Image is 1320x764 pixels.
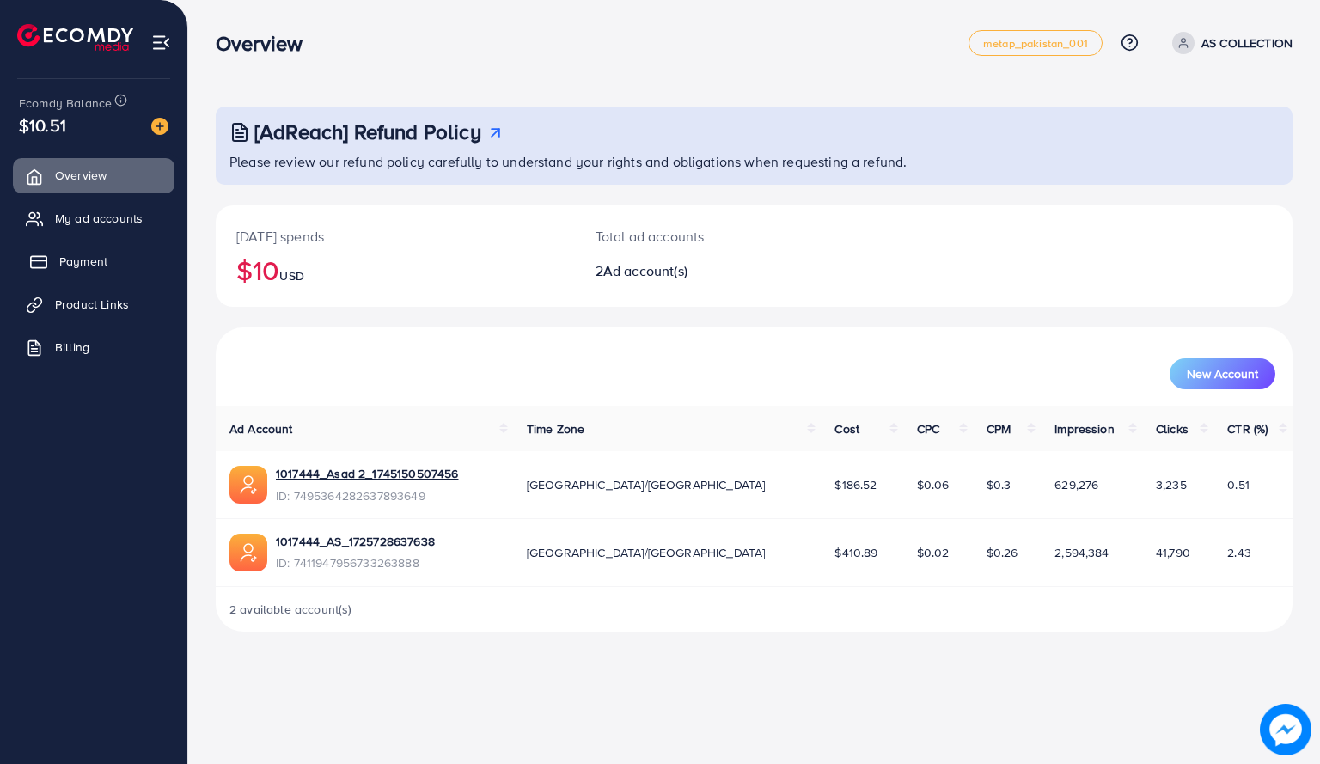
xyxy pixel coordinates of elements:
span: Time Zone [527,420,584,437]
span: [GEOGRAPHIC_DATA]/[GEOGRAPHIC_DATA] [527,476,766,493]
span: CTR (%) [1227,420,1268,437]
p: Please review our refund policy carefully to understand your rights and obligations when requesti... [229,151,1282,172]
a: Payment [13,244,174,278]
span: $0.26 [987,544,1018,561]
span: Billing [55,339,89,356]
p: [DATE] spends [236,226,554,247]
span: 41,790 [1156,544,1190,561]
span: Ad account(s) [603,261,687,280]
a: Billing [13,330,174,364]
span: Overview [55,167,107,184]
a: 1017444_AS_1725728637638 [276,533,435,550]
span: USD [279,267,303,284]
span: Ecomdy Balance [19,95,112,112]
button: New Account [1170,358,1275,389]
span: $186.52 [834,476,877,493]
span: $0.02 [917,544,950,561]
img: logo [17,24,133,51]
h3: [AdReach] Refund Policy [254,119,481,144]
a: Product Links [13,287,174,321]
span: New Account [1187,368,1258,380]
img: image [1260,704,1311,755]
span: Clicks [1156,420,1189,437]
p: Total ad accounts [596,226,823,247]
a: 1017444_Asad 2_1745150507456 [276,465,458,482]
span: Cost [834,420,859,437]
span: 0.51 [1227,476,1250,493]
span: 629,276 [1054,476,1098,493]
span: $10.51 [19,113,66,138]
span: CPC [917,420,939,437]
span: ID: 7411947956733263888 [276,554,435,571]
p: AS COLLECTION [1201,33,1292,53]
span: ID: 7495364282637893649 [276,487,458,504]
span: CPM [987,420,1011,437]
h3: Overview [216,31,316,56]
img: image [151,118,168,135]
h2: $10 [236,254,554,286]
span: metap_pakistan_001 [983,38,1088,49]
img: menu [151,33,171,52]
span: Impression [1054,420,1115,437]
span: My ad accounts [55,210,143,227]
span: [GEOGRAPHIC_DATA]/[GEOGRAPHIC_DATA] [527,544,766,561]
span: Payment [59,253,107,270]
span: 2.43 [1227,544,1251,561]
span: 3,235 [1156,476,1187,493]
span: $0.06 [917,476,950,493]
span: Ad Account [229,420,293,437]
span: $0.3 [987,476,1011,493]
a: Overview [13,158,174,193]
img: ic-ads-acc.e4c84228.svg [229,534,267,571]
a: AS COLLECTION [1165,32,1292,54]
span: Product Links [55,296,129,313]
a: My ad accounts [13,201,174,235]
span: $410.89 [834,544,877,561]
span: 2,594,384 [1054,544,1109,561]
a: metap_pakistan_001 [969,30,1103,56]
h2: 2 [596,263,823,279]
img: ic-ads-acc.e4c84228.svg [229,466,267,504]
span: 2 available account(s) [229,601,352,618]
